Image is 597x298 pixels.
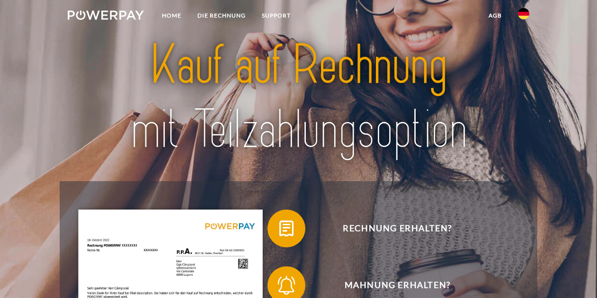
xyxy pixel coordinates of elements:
[275,273,298,297] img: qb_bell.svg
[189,7,254,24] a: DIE RECHNUNG
[90,30,507,165] img: title-powerpay_de.svg
[481,7,510,24] a: agb
[518,8,529,19] img: de
[275,217,298,240] img: qb_bill.svg
[154,7,189,24] a: Home
[267,210,514,247] button: Rechnung erhalten?
[254,7,299,24] a: SUPPORT
[68,10,144,20] img: logo-powerpay-white.svg
[281,210,513,247] span: Rechnung erhalten?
